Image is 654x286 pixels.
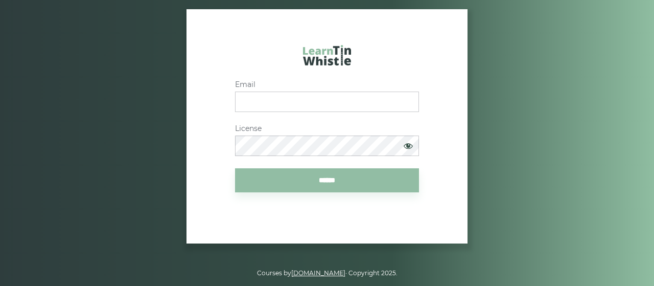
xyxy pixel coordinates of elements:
a: LearnTinWhistle.com [303,45,351,71]
label: Email [235,80,419,89]
a: [DOMAIN_NAME] [291,269,345,277]
label: License [235,124,419,133]
img: LearnTinWhistle.com [303,45,351,65]
p: Courses by · Copyright 2025. [39,268,615,278]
